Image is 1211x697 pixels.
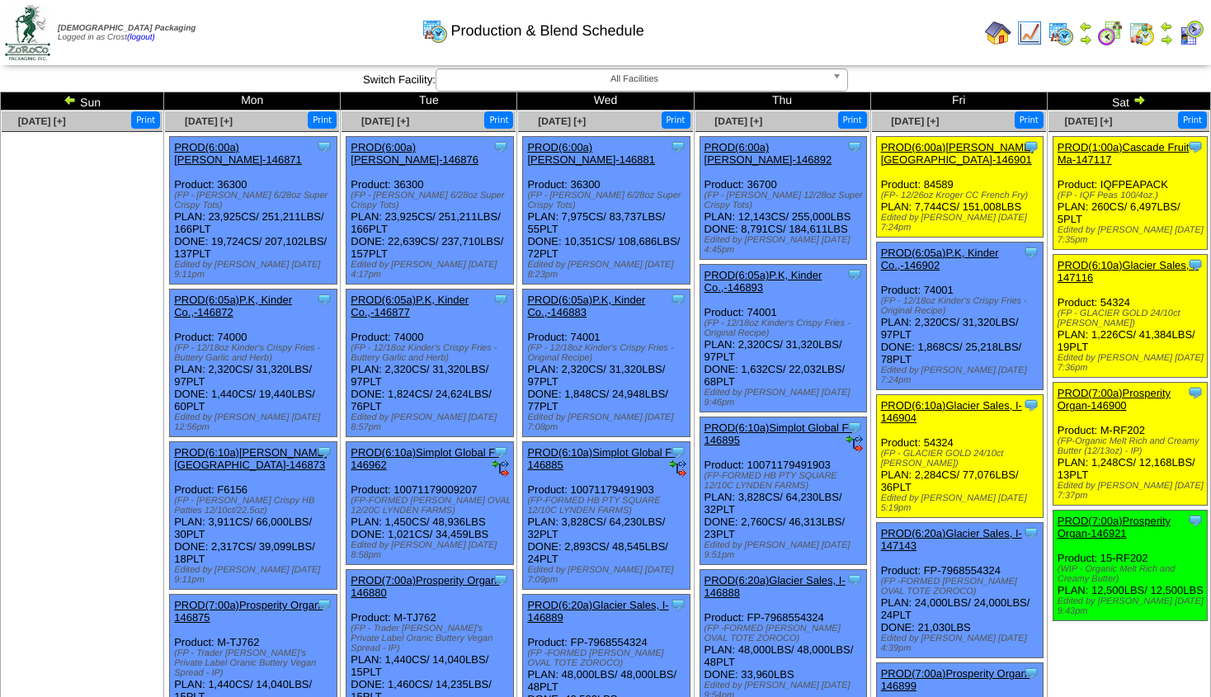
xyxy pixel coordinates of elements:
[492,572,509,588] img: Tooltip
[881,141,1034,166] a: PROD(6:00a)[PERSON_NAME][GEOGRAPHIC_DATA]-146901
[870,92,1047,111] td: Fri
[1187,384,1204,401] img: Tooltip
[1187,512,1204,529] img: Tooltip
[1187,139,1204,155] img: Tooltip
[1065,115,1113,127] span: [DATE] [+]
[1058,564,1207,584] div: (WIP - Organic Melt Rich and Creamy Butter)
[700,137,867,260] div: Product: 36700 PLAN: 12,143CS / 255,000LBS DONE: 8,791CS / 184,611LBS
[881,577,1044,596] div: (FP -FORMED [PERSON_NAME] OVAL TOTE ZOROCO)
[881,399,1022,424] a: PROD(6:10a)Glacier Sales, I-146904
[174,446,327,471] a: PROD(6:10a)[PERSON_NAME][GEOGRAPHIC_DATA]-146873
[527,565,690,585] div: Edited by [PERSON_NAME] [DATE] 7:09pm
[174,294,292,318] a: PROD(6:05a)P.K, Kinder Co.,-146872
[704,624,867,643] div: (FP -FORMED [PERSON_NAME] OVAL TOTE ZOROCO)
[131,111,160,129] button: Print
[846,436,863,452] img: ediSmall.gif
[1023,397,1039,413] img: Tooltip
[351,540,513,560] div: Edited by [PERSON_NAME] [DATE] 8:58pm
[351,624,513,653] div: (FP - Trader [PERSON_NAME]'s Private Label Oranic Buttery Vegan Spread - IP)
[527,412,690,432] div: Edited by [PERSON_NAME] [DATE] 7:08pm
[1178,20,1204,46] img: calendarcustomer.gif
[492,291,509,308] img: Tooltip
[704,191,867,210] div: (FP - [PERSON_NAME] 12/28oz Super Crispy Tots)
[1079,33,1092,46] img: arrowright.gif
[527,141,655,166] a: PROD(6:00a)[PERSON_NAME]-146881
[351,141,478,166] a: PROD(6:00a)[PERSON_NAME]-146876
[351,260,513,280] div: Edited by [PERSON_NAME] [DATE] 4:17pm
[58,24,196,33] span: [DEMOGRAPHIC_DATA] Packaging
[1053,511,1207,621] div: Product: 15-RF202 PLAN: 12,500LBS / 12,500LBS
[891,115,939,127] a: [DATE] [+]
[876,523,1044,658] div: Product: FP-7968554324 PLAN: 24,000LBS / 24,000LBS / 24PLT DONE: 21,030LBS
[492,139,509,155] img: Tooltip
[704,388,867,407] div: Edited by [PERSON_NAME] [DATE] 9:46pm
[694,92,870,111] td: Thu
[1058,436,1207,456] div: (FP-Organic Melt Rich and Creamy Butter (12/13oz) - IP)
[527,294,645,318] a: PROD(6:05a)P.K, Kinder Co.,-146883
[876,137,1044,238] div: Product: 84589 PLAN: 7,744CS / 151,008LBS
[876,243,1044,390] div: Product: 74001 PLAN: 2,320CS / 31,320LBS / 97PLT DONE: 1,868CS / 25,218LBS / 78PLT
[185,115,233,127] a: [DATE] [+]
[876,395,1044,518] div: Product: 54324 PLAN: 2,284CS / 77,076LBS / 36PLT
[1058,141,1190,166] a: PROD(1:00a)Cascade Fruit Ma-147117
[527,260,690,280] div: Edited by [PERSON_NAME] [DATE] 8:23pm
[846,139,863,155] img: Tooltip
[1016,20,1043,46] img: line_graph.gif
[714,115,762,127] span: [DATE] [+]
[881,667,1030,692] a: PROD(7:00a)Prosperity Organ-146899
[174,496,337,516] div: (FP - [PERSON_NAME] Crispy HB Patties 12/10ct/22.5oz)
[527,599,668,624] a: PROD(6:20a)Glacier Sales, I-146889
[881,191,1044,200] div: (FP- 12/26oz Kroger CC French Fry)
[527,496,690,516] div: (FP-FORMED HB PTY SQUARE 12/10C LYNDEN FARMS)
[351,294,469,318] a: PROD(6:05a)P.K, Kinder Co.,-146877
[1058,191,1207,200] div: (FP - IQF Peas 100/4oz.)
[1160,33,1173,46] img: arrowright.gif
[174,141,302,166] a: PROD(6:00a)[PERSON_NAME]-146871
[1053,383,1207,506] div: Product: M-RF202 PLAN: 1,248CS / 12,168LBS / 13PLT
[346,290,514,437] div: Product: 74000 PLAN: 2,320CS / 31,320LBS / 97PLT DONE: 1,824CS / 24,624LBS / 76PLT
[308,111,337,129] button: Print
[351,446,498,471] a: PROD(6:10a)Simplot Global F-146962
[170,137,337,285] div: Product: 36300 PLAN: 23,925CS / 251,211LBS / 166PLT DONE: 19,724CS / 207,102LBS / 137PLT
[5,5,50,60] img: zoroco-logo-small.webp
[341,92,517,111] td: Tue
[174,260,337,280] div: Edited by [PERSON_NAME] [DATE] 9:11pm
[704,471,867,491] div: (FP-FORMED HB PTY SQUARE 12/10C LYNDEN FARMS)
[670,596,686,613] img: Tooltip
[700,417,867,565] div: Product: 10071179491903 PLAN: 3,828CS / 64,230LBS / 32PLT DONE: 2,760CS / 46,313LBS / 23PLT
[1129,20,1155,46] img: calendarinout.gif
[18,115,66,127] span: [DATE] [+]
[1058,596,1207,616] div: Edited by [PERSON_NAME] [DATE] 9:43pm
[1133,93,1146,106] img: arrowright.gif
[538,115,586,127] span: [DATE] [+]
[1048,20,1074,46] img: calendarprod.gif
[881,493,1044,513] div: Edited by [PERSON_NAME] [DATE] 5:19pm
[1058,353,1207,373] div: Edited by [PERSON_NAME] [DATE] 7:36pm
[846,572,863,588] img: Tooltip
[517,92,694,111] td: Wed
[704,318,867,338] div: (FP - 12/18oz Kinder's Crispy Fries - Original Recipe)
[351,343,513,363] div: (FP - 12/18oz Kinder's Crispy Fries - Buttery Garlic and Herb)
[1058,481,1207,501] div: Edited by [PERSON_NAME] [DATE] 7:37pm
[704,540,867,560] div: Edited by [PERSON_NAME] [DATE] 9:51pm
[351,496,513,516] div: (FP-FORMED [PERSON_NAME] OVAL 12/20C LYNDEN FARMS)
[1023,139,1039,155] img: Tooltip
[1097,20,1124,46] img: calendarblend.gif
[58,24,196,42] span: Logged in as Crost
[704,235,867,255] div: Edited by [PERSON_NAME] [DATE] 4:45pm
[881,527,1022,552] a: PROD(6:20a)Glacier Sales, I-147143
[985,20,1011,46] img: home.gif
[881,213,1044,233] div: Edited by [PERSON_NAME] [DATE] 7:24pm
[492,444,509,460] img: Tooltip
[1023,525,1039,541] img: Tooltip
[1058,259,1199,284] a: PROD(6:10a)Glacier Sales, I-147116
[170,442,337,590] div: Product: F6156 PLAN: 3,911CS / 66,000LBS / 30PLT DONE: 2,317CS / 39,099LBS / 18PLT
[351,191,513,210] div: (FP - [PERSON_NAME] 6/28oz Super Crispy Tots)
[1058,387,1171,412] a: PROD(7:00a)Prosperity Organ-146900
[443,69,826,89] span: All Facilities
[170,290,337,437] div: Product: 74000 PLAN: 2,320CS / 31,320LBS / 97PLT DONE: 1,440CS / 19,440LBS / 60PLT
[316,291,332,308] img: Tooltip
[346,442,514,565] div: Product: 10071179009207 PLAN: 1,450CS / 48,936LBS DONE: 1,021CS / 34,459LBS
[164,92,341,111] td: Mon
